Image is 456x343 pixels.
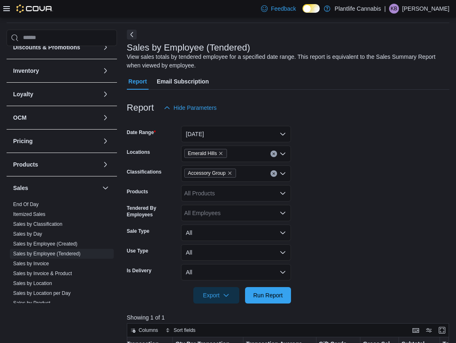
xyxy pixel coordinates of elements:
h3: Sales by Employee (Tendered) [127,43,250,53]
button: Enter fullscreen [437,325,447,335]
input: Dark Mode [302,4,320,13]
span: Sales by Employee (Created) [13,241,78,247]
button: Next [127,30,137,39]
button: Sort fields [162,325,199,335]
button: Open list of options [280,190,286,197]
p: Showing 1 of 1 [127,313,452,322]
span: Columns [139,327,158,334]
button: Display options [424,325,434,335]
span: Feedback [271,5,296,13]
button: Columns [127,325,161,335]
span: Email Subscription [157,73,209,90]
a: Sales by Invoice [13,261,49,267]
button: [DATE] [181,126,291,142]
a: Sales by Product [13,300,50,306]
span: Accessory Group [184,169,236,178]
button: Open list of options [280,210,286,216]
button: Sales [101,183,110,193]
a: Feedback [258,0,299,17]
button: Pricing [13,137,99,145]
button: Inventory [13,67,99,75]
label: Tendered By Employees [127,205,178,218]
span: Emerald Hills [184,149,227,158]
span: Sales by Invoice [13,260,49,267]
button: OCM [13,114,99,122]
h3: Discounts & Promotions [13,43,80,51]
p: Plantlife Cannabis [335,4,381,14]
label: Is Delivery [127,267,151,274]
a: Sales by Employee (Created) [13,241,78,247]
img: Cova [16,5,53,13]
button: Hide Parameters [160,100,220,116]
label: Classifications [127,169,162,175]
button: Open list of options [280,151,286,157]
a: Sales by Location [13,280,52,286]
button: All [181,225,291,241]
a: Sales by Employee (Tendered) [13,251,80,257]
p: [PERSON_NAME] [402,4,449,14]
span: Run Report [253,291,283,299]
span: Sales by Product [13,300,50,306]
span: Report [128,73,147,90]
span: Sort fields [174,327,195,334]
button: Remove Accessory Group from selection in this group [227,171,232,176]
button: Inventory [101,66,110,76]
button: Run Report [245,287,291,304]
button: Remove Emerald Hills from selection in this group [218,151,223,156]
span: Hide Parameters [174,104,217,112]
label: Use Type [127,248,148,254]
span: Emerald Hills [188,149,217,158]
span: Export [198,287,234,304]
a: Sales by Classification [13,221,62,227]
button: Clear input [270,170,277,177]
h3: Products [13,160,38,169]
div: View sales totals by tendered employee for a specified date range. This report is equivalent to t... [127,53,445,70]
a: Sales by Location per Day [13,290,71,296]
button: All [181,244,291,261]
button: Loyalty [101,89,110,99]
h3: Inventory [13,67,39,75]
h3: Report [127,103,154,113]
div: Sales [7,199,117,341]
button: Sales [13,184,99,192]
button: All [181,264,291,280]
button: Open list of options [280,170,286,177]
button: Clear input [270,151,277,157]
h3: Sales [13,184,28,192]
span: Sales by Employee (Tendered) [13,250,80,257]
button: Products [13,160,99,169]
button: OCM [101,113,110,123]
h3: Loyalty [13,90,33,98]
button: Export [193,287,239,304]
label: Date Range [127,129,156,136]
a: Itemized Sales [13,211,46,217]
button: Keyboard shortcuts [411,325,421,335]
p: | [384,4,386,14]
a: Sales by Day [13,231,42,237]
h3: Pricing [13,137,32,145]
label: Sale Type [127,228,149,234]
span: Sales by Day [13,231,42,237]
button: Discounts & Promotions [101,42,110,52]
button: Pricing [101,136,110,146]
button: Products [101,160,110,169]
a: End Of Day [13,202,39,207]
span: Accessory Group [188,169,226,177]
div: Kyleigh Brady [389,4,399,14]
label: Locations [127,149,150,155]
a: Sales by Invoice & Product [13,271,72,276]
h3: OCM [13,114,27,122]
label: Products [127,188,148,195]
button: Discounts & Promotions [13,43,99,51]
button: Loyalty [13,90,99,98]
span: KB [391,4,397,14]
